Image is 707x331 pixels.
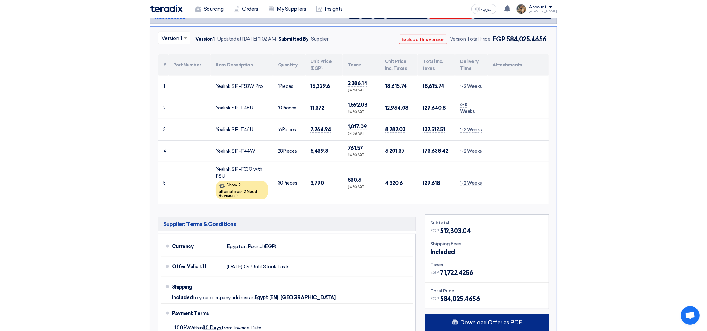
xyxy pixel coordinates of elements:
div: Currency [172,239,222,254]
div: Supplier [311,36,328,43]
span: 512,303.04 [440,226,471,236]
span: العربية [481,7,493,12]
td: Pieces [273,140,305,162]
div: (14 %) VAT [348,185,375,190]
span: 1-2 Weeks [460,180,482,186]
span: 2,286.14 [348,80,367,87]
span: Within from Invoice Date. [174,325,262,331]
div: Total Price [430,288,544,294]
span: 584,025.4656 [507,36,547,43]
h5: Supplier: Terms & Conditions [158,217,416,231]
td: Pieces [273,162,305,204]
div: (14 %) VAT [348,110,375,115]
span: 10 [278,105,282,111]
th: Unit Price (EGP) [305,54,343,76]
span: 584,025.4656 [440,294,480,304]
div: Version Total Price [450,36,490,43]
span: 28 [278,148,283,154]
td: 1 [158,76,168,97]
a: Orders [228,2,263,16]
span: 7,264.94 [310,126,331,133]
div: Yealink SIP-T44W [216,148,268,155]
span: [DATE] [227,264,242,270]
span: 6,201.37 [385,148,404,154]
span: EGP [430,228,439,234]
span: Included [172,295,193,301]
a: My Suppliers [263,2,311,16]
div: Shipping [172,280,222,295]
th: Part Number [168,54,211,76]
span: 530.6 [348,177,361,183]
span: Egypt (EN), [GEOGRAPHIC_DATA] [255,295,336,301]
div: Open chat [681,306,700,325]
span: 18,615.74 [385,83,407,89]
span: EGP [493,36,505,43]
span: 1 [278,84,279,89]
th: Attachments [487,54,549,76]
div: Yealink SIP-T46U [216,126,268,133]
img: file_1710751448746.jpg [516,4,526,14]
td: Pieces [273,76,305,97]
div: [PERSON_NAME] [529,10,557,13]
span: 132,512.51 [423,126,445,133]
span: 12,964.08 [385,105,408,111]
img: Teradix logo [150,5,183,12]
span: 6-8 Weeks [460,102,475,115]
th: Delivery Time [455,54,487,76]
span: ( [241,189,243,194]
div: (14 %) VAT [348,88,375,93]
span: 173,638.42 [423,148,448,154]
div: Account [529,5,547,10]
th: # [158,54,168,76]
th: Item Description [211,54,273,76]
div: Updated at [DATE] 11:02 AM [217,36,276,43]
span: 5,439.8 [310,148,328,154]
span: 11,372 [310,105,324,111]
span: EGP [430,295,439,302]
th: Taxes [343,54,380,76]
div: Subtotal [430,220,544,226]
th: Total Inc. taxes [418,54,455,76]
span: 1-2 Weeks [460,148,482,154]
th: Quantity [273,54,305,76]
strong: 100% [174,325,188,331]
span: 16 [278,127,282,132]
button: Exclude this version [399,35,447,44]
div: (14 %) VAT [348,153,375,158]
span: 129,640.8 [423,105,446,111]
span: 16,329.6 [310,83,330,89]
td: 4 [158,140,168,162]
td: 2 [158,97,168,119]
u: 30 Days [203,325,222,331]
td: Pieces [273,97,305,119]
div: Offer Valid till [172,259,222,274]
span: 129,618 [423,180,440,186]
span: Download Offer as PDF [460,320,522,325]
td: Pieces [273,119,305,140]
span: 2 Need Revision, [219,189,257,198]
div: Yealink SIP-T33G with PSU [216,166,268,180]
span: 4,320.6 [385,180,403,186]
span: Included [430,247,455,257]
span: 1,592.08 [348,102,367,108]
span: 1-2 Weeks [460,127,482,133]
th: Unit Price Inc. Taxes [380,54,418,76]
span: 8,282.03 [385,126,405,133]
td: 3 [158,119,168,140]
span: 761.57 [348,145,363,151]
div: Egyptian Pound (EGP) [227,241,276,252]
span: Until Stock Lasts [251,264,289,270]
div: Yealink SIP-T48U [216,104,268,112]
span: to your company address in [193,295,255,301]
div: Show 2 alternatives [216,181,268,199]
button: العربية [471,4,496,14]
span: EGP [430,269,439,276]
a: Sourcing [190,2,228,16]
div: Submitted By [278,36,308,43]
div: Version 1 [195,36,215,43]
div: (14 %) VAT [348,131,375,137]
span: 3,790 [310,180,324,186]
span: 30 [278,180,283,186]
td: 5 [158,162,168,204]
span: Or [244,264,250,270]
